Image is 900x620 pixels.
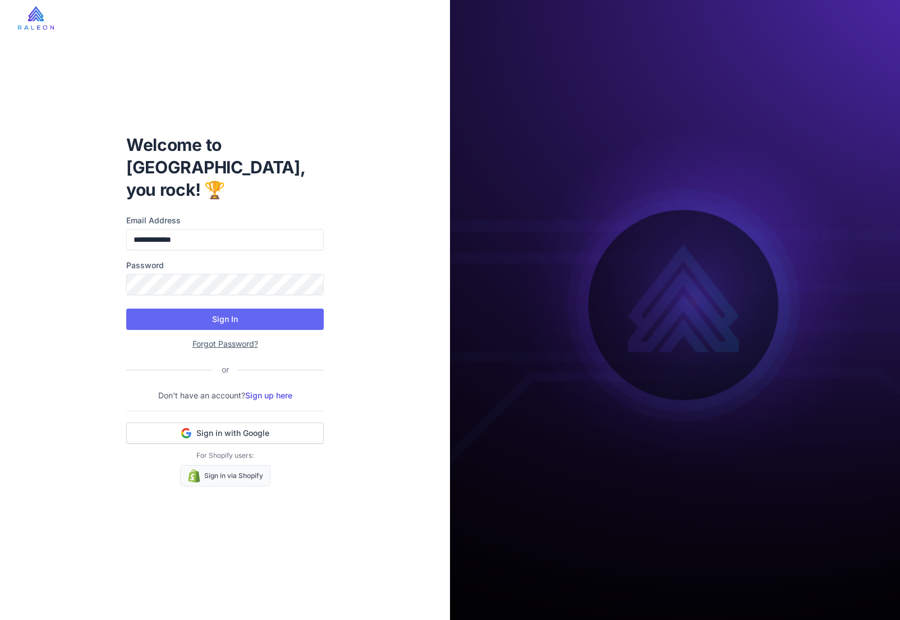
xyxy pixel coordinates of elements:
p: For Shopify users: [126,451,324,461]
h1: Welcome to [GEOGRAPHIC_DATA], you rock! 🏆 [126,134,324,201]
div: or [213,364,238,376]
label: Email Address [126,214,324,227]
button: Sign in with Google [126,422,324,444]
p: Don't have an account? [126,389,324,402]
span: Sign in with Google [196,428,269,439]
a: Sign in via Shopify [180,465,270,486]
label: Password [126,259,324,272]
a: Forgot Password? [192,339,258,348]
a: Sign up here [245,391,292,400]
button: Sign In [126,309,324,330]
img: raleon-logo-whitebg.9aac0268.jpg [18,6,54,30]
